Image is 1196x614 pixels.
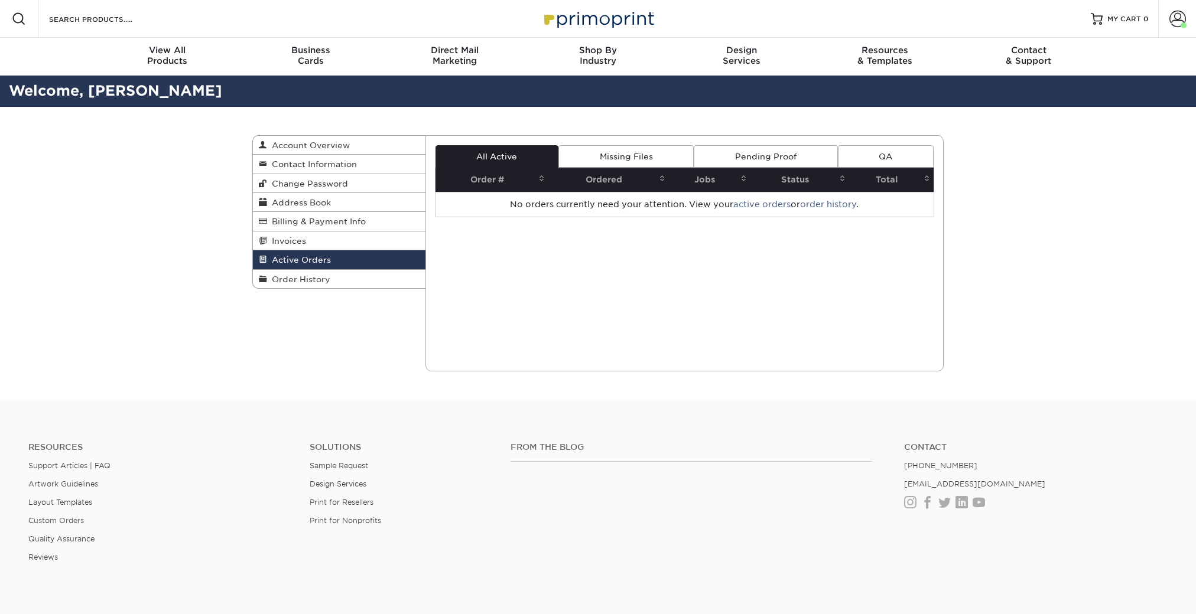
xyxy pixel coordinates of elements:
[310,498,373,507] a: Print for Resellers
[435,145,558,168] a: All Active
[1143,15,1149,23] span: 0
[800,200,856,209] a: order history
[669,45,813,55] span: Design
[669,38,813,76] a: DesignServices
[267,159,357,169] span: Contact Information
[28,553,58,561] a: Reviews
[267,141,350,150] span: Account Overview
[267,217,366,226] span: Billing & Payment Info
[96,38,239,76] a: View AllProducts
[904,461,977,470] a: [PHONE_NUMBER]
[957,45,1100,55] span: Contact
[253,212,425,231] a: Billing & Payment Info
[253,136,425,155] a: Account Overview
[813,38,957,76] a: Resources& Templates
[267,255,331,264] span: Active Orders
[253,174,425,193] a: Change Password
[957,38,1100,76] a: Contact& Support
[267,275,330,284] span: Order History
[239,45,383,66] div: Cards
[28,442,292,452] h4: Resources
[48,12,163,26] input: SEARCH PRODUCTS.....
[511,442,872,452] h4: From the Blog
[310,516,381,525] a: Print for Nonprofits
[1107,14,1141,24] span: MY CART
[813,45,957,66] div: & Templates
[526,38,670,76] a: Shop ByIndustry
[838,145,934,168] a: QA
[526,45,670,55] span: Shop By
[96,45,239,55] span: View All
[28,461,110,470] a: Support Articles | FAQ
[669,45,813,66] div: Services
[310,461,368,470] a: Sample Request
[253,270,425,288] a: Order History
[435,168,548,192] th: Order #
[28,479,98,488] a: Artwork Guidelines
[253,231,425,250] a: Invoices
[253,193,425,212] a: Address Book
[558,145,694,168] a: Missing Files
[28,534,95,543] a: Quality Assurance
[253,250,425,269] a: Active Orders
[310,442,493,452] h4: Solutions
[267,179,348,188] span: Change Password
[694,145,837,168] a: Pending Proof
[239,38,383,76] a: BusinessCards
[383,38,526,76] a: Direct MailMarketing
[904,479,1045,488] a: [EMAIL_ADDRESS][DOMAIN_NAME]
[526,45,670,66] div: Industry
[669,168,750,192] th: Jobs
[548,168,669,192] th: Ordered
[267,236,306,246] span: Invoices
[750,168,849,192] th: Status
[849,168,934,192] th: Total
[904,442,1168,452] a: Contact
[28,516,84,525] a: Custom Orders
[96,45,239,66] div: Products
[383,45,526,55] span: Direct Mail
[383,45,526,66] div: Marketing
[957,45,1100,66] div: & Support
[28,498,92,507] a: Layout Templates
[813,45,957,55] span: Resources
[253,155,425,174] a: Contact Information
[239,45,383,55] span: Business
[310,479,366,488] a: Design Services
[733,200,791,209] a: active orders
[267,198,331,207] span: Address Book
[435,192,934,217] td: No orders currently need your attention. View your or .
[539,6,657,31] img: Primoprint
